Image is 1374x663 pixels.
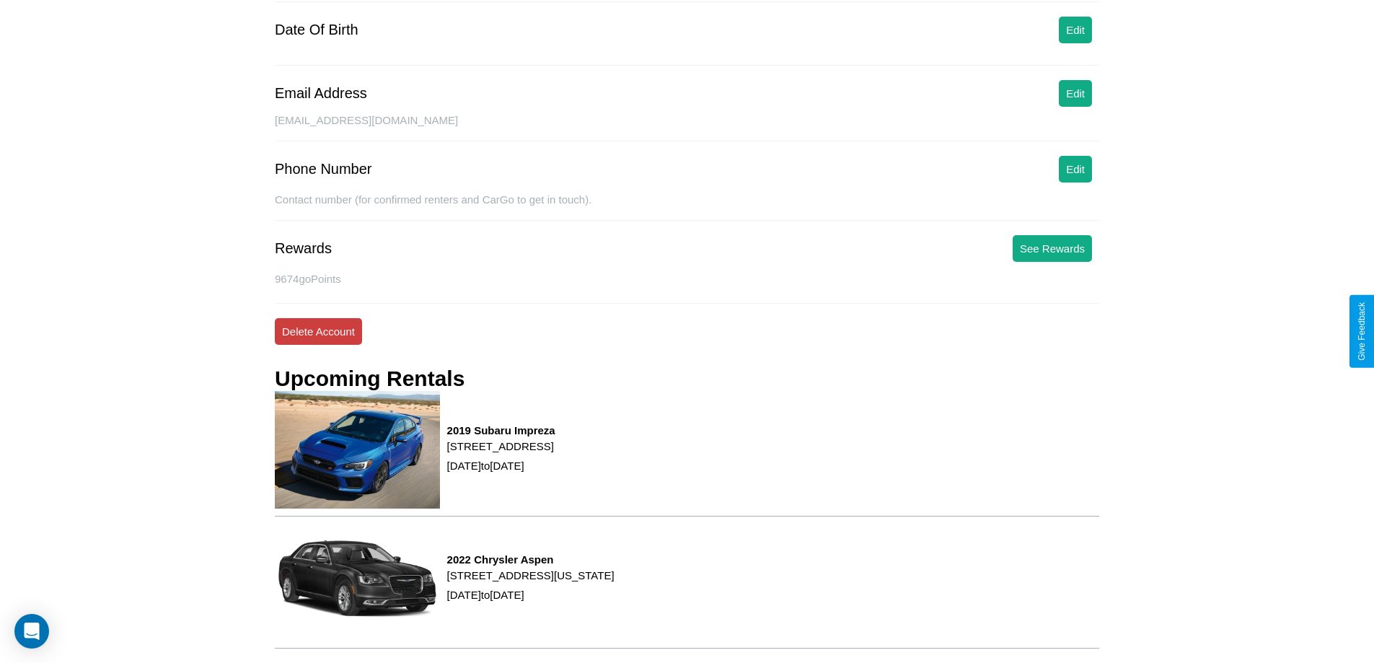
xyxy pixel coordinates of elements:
div: Give Feedback [1357,302,1367,361]
button: Delete Account [275,318,362,345]
p: [STREET_ADDRESS][US_STATE] [447,566,615,585]
div: [EMAIL_ADDRESS][DOMAIN_NAME] [275,114,1099,141]
button: Edit [1059,156,1092,183]
img: rental [275,391,440,509]
div: Date Of Birth [275,22,358,38]
p: 9674 goPoints [275,269,1099,289]
button: Edit [1059,17,1092,43]
div: Phone Number [275,161,372,177]
h3: Upcoming Rentals [275,366,464,391]
p: [DATE] to [DATE] [447,456,555,475]
button: See Rewards [1013,235,1092,262]
img: rental [275,517,440,640]
p: [DATE] to [DATE] [447,585,615,605]
h3: 2019 Subaru Impreza [447,424,555,436]
h3: 2022 Chrysler Aspen [447,553,615,566]
div: Email Address [275,85,367,102]
div: Open Intercom Messenger [14,614,49,649]
div: Rewards [275,240,332,257]
button: Edit [1059,80,1092,107]
p: [STREET_ADDRESS] [447,436,555,456]
div: Contact number (for confirmed renters and CarGo to get in touch). [275,193,1099,221]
